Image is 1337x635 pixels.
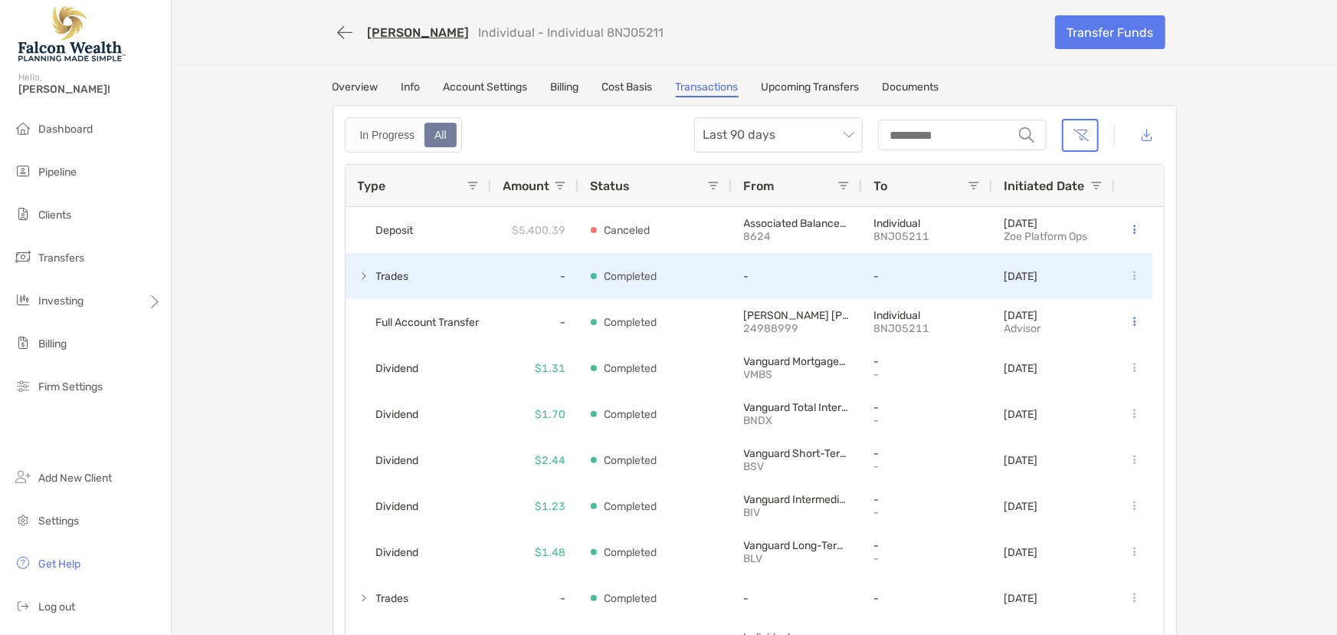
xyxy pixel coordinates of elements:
span: Dividend [376,356,419,381]
p: [DATE] [1004,408,1038,421]
p: [DATE] [1004,592,1038,605]
img: Falcon Wealth Planning Logo [18,6,126,61]
img: investing icon [14,291,32,309]
p: - [874,506,980,519]
img: get-help icon [14,554,32,572]
span: Full Account Transfer [376,310,480,335]
p: Completed [605,451,657,470]
p: - [874,460,980,473]
p: Vanguard Total International Bond ETF [744,401,850,414]
p: [DATE] [1004,500,1038,513]
p: 24988999 [744,322,850,335]
div: All [426,124,455,146]
div: - [491,299,578,345]
p: Individual [874,217,980,230]
p: - [874,552,980,565]
p: Individual [874,309,980,322]
p: [DATE] [1004,217,1088,230]
span: Amount [503,179,550,193]
p: Completed [605,589,657,608]
span: Status [591,179,631,193]
p: [DATE] [1004,270,1038,283]
p: BNDX [744,414,850,427]
p: - [874,493,980,506]
span: Firm Settings [38,380,103,393]
span: Dividend [376,540,419,565]
p: zoe_platform_ops [1004,230,1088,243]
div: - [491,575,578,621]
p: [DATE] [1004,309,1041,322]
a: Upcoming Transfers [762,81,860,97]
span: Add New Client [38,472,112,485]
p: Completed [605,359,657,378]
div: In Progress [352,124,424,146]
span: Dividend [376,402,419,427]
span: Transfers [38,252,84,265]
p: Completed [605,543,657,562]
p: Canceled [605,221,650,240]
a: Overview [333,81,378,97]
p: - [874,592,980,605]
p: Vanguard Long-Term Bond ETF [744,539,850,552]
p: Vanguard Short-Term Bond ETF [744,447,850,460]
p: Vanguard Intermediate-Term Bond ETF [744,493,850,506]
p: Associated Balanced Checking [744,217,850,230]
p: - [874,539,980,552]
div: segmented control [345,117,462,153]
span: Dividend [376,494,419,519]
p: [DATE] [1004,546,1038,559]
span: Log out [38,600,75,614]
p: Completed [605,405,657,424]
p: $1.31 [536,359,566,378]
p: - [744,270,850,283]
span: Clients [38,209,71,222]
img: billing icon [14,334,32,352]
span: Deposit [376,218,414,243]
p: BIV [744,506,850,519]
p: BSV [744,460,850,473]
a: Account Settings [444,81,528,97]
span: Get Help [38,558,80,571]
p: $1.48 [536,543,566,562]
p: - [744,592,850,605]
p: VMBS [744,368,850,381]
p: $1.70 [536,405,566,424]
p: Completed [605,267,657,286]
p: $5,400.39 [513,221,566,240]
p: 8624 [744,230,850,243]
p: 8NJ05211 [874,230,980,243]
span: Dividend [376,448,419,473]
p: 8NJ05211 [874,322,980,335]
p: [DATE] [1004,362,1038,375]
p: - [874,447,980,460]
p: Completed [605,313,657,332]
span: Initiated Date [1004,179,1085,193]
p: Vanguard Mortgage-Backed Securities ETF [744,355,850,368]
span: Billing [38,337,67,350]
a: Transfer Funds [1055,15,1165,49]
p: - [874,270,980,283]
img: settings icon [14,511,32,529]
p: BLV [744,552,850,565]
p: [DATE] [1004,454,1038,467]
p: advisor [1004,322,1041,335]
img: dashboard icon [14,119,32,137]
img: firm-settings icon [14,377,32,395]
span: Trades [376,264,409,289]
p: $2.44 [536,451,566,470]
img: pipeline icon [14,162,32,180]
span: Investing [38,294,84,308]
p: - [874,414,980,427]
img: logout icon [14,597,32,615]
a: Cost Basis [602,81,653,97]
span: Dashboard [38,123,93,136]
p: Completed [605,497,657,516]
p: Individual - Individual 8NJ05211 [479,25,664,40]
p: - [874,355,980,368]
span: Trades [376,586,409,611]
p: - [874,368,980,381]
img: transfers icon [14,248,32,266]
p: CHARLES SCHWAB & CO., INC. [744,309,850,322]
a: Billing [551,81,579,97]
div: - [491,253,578,299]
